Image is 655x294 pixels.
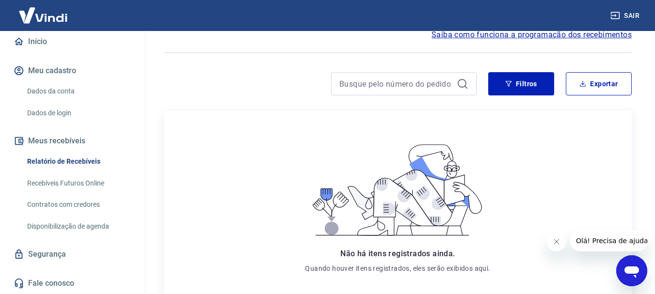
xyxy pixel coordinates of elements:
a: Recebíveis Futuros Online [23,173,133,193]
a: Segurança [12,244,133,265]
img: Vindi [12,0,75,30]
a: Início [12,31,133,52]
p: Quando houver itens registrados, eles serão exibidos aqui. [305,263,490,273]
a: Dados de login [23,103,133,123]
a: Saiba como funciona a programação dos recebimentos [431,29,632,41]
span: Não há itens registrados ainda. [340,249,455,258]
button: Meu cadastro [12,60,133,81]
iframe: Fechar mensagem [547,232,566,251]
button: Sair [608,7,643,25]
iframe: Botão para abrir a janela de mensagens [616,255,647,286]
a: Disponibilização de agenda [23,217,133,236]
a: Dados da conta [23,81,133,101]
a: Contratos com credores [23,195,133,215]
button: Meus recebíveis [12,130,133,152]
a: Fale conosco [12,273,133,294]
button: Filtros [488,72,554,95]
span: Olá! Precisa de ajuda? [6,7,81,15]
input: Busque pelo número do pedido [339,77,453,91]
a: Relatório de Recebíveis [23,152,133,171]
button: Exportar [566,72,632,95]
iframe: Mensagem da empresa [570,230,647,251]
